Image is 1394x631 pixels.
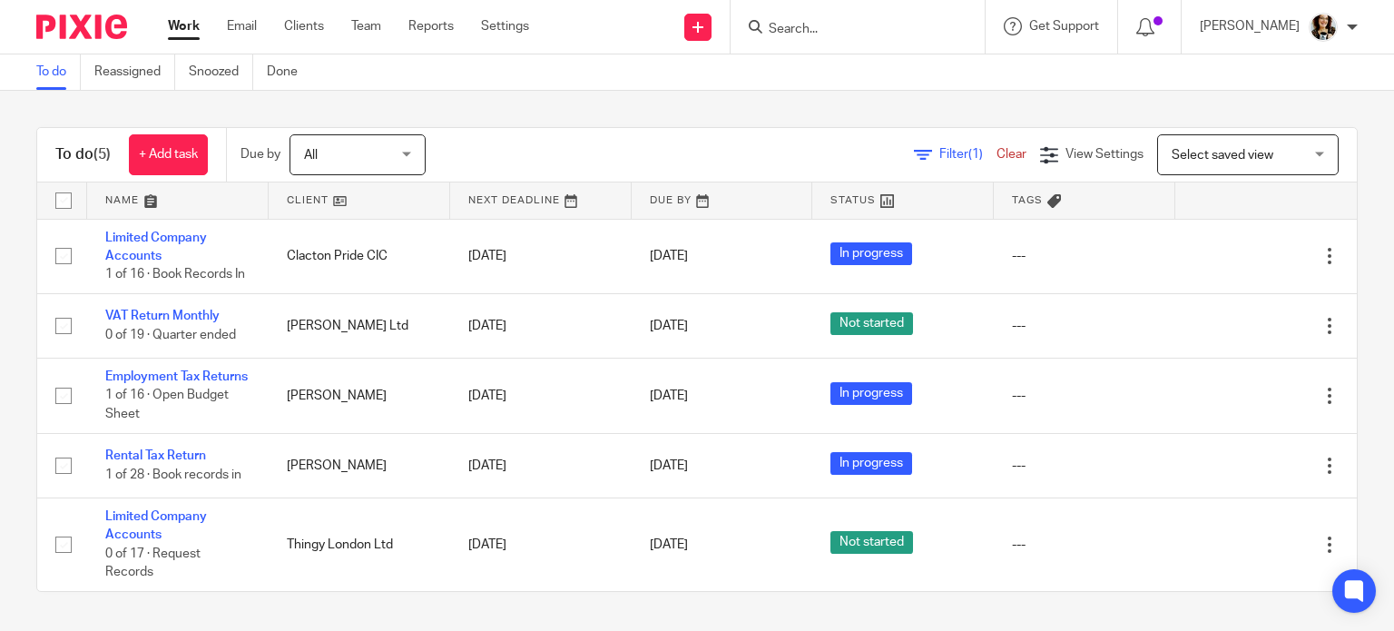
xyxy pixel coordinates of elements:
[105,510,207,541] a: Limited Company Accounts
[1012,195,1043,205] span: Tags
[168,17,200,35] a: Work
[241,145,280,163] p: Due by
[284,17,324,35] a: Clients
[767,22,930,38] input: Search
[267,54,311,90] a: Done
[1012,317,1157,335] div: ---
[36,15,127,39] img: Pixie
[269,293,450,358] td: [PERSON_NAME] Ltd
[650,250,688,262] span: [DATE]
[1200,17,1300,35] p: [PERSON_NAME]
[189,54,253,90] a: Snoozed
[269,433,450,498] td: [PERSON_NAME]
[408,17,454,35] a: Reports
[93,147,111,162] span: (5)
[830,312,913,335] span: Not started
[650,459,688,472] span: [DATE]
[650,389,688,402] span: [DATE]
[996,148,1026,161] a: Clear
[105,329,236,341] span: 0 of 19 · Quarter ended
[94,54,175,90] a: Reassigned
[450,219,632,293] td: [DATE]
[105,449,206,462] a: Rental Tax Return
[481,17,529,35] a: Settings
[830,531,913,554] span: Not started
[830,452,912,475] span: In progress
[830,382,912,405] span: In progress
[105,468,241,481] span: 1 of 28 · Book records in
[269,498,450,591] td: Thingy London Ltd
[1012,247,1157,265] div: ---
[55,145,111,164] h1: To do
[450,498,632,591] td: [DATE]
[650,320,688,332] span: [DATE]
[450,359,632,433] td: [DATE]
[269,359,450,433] td: [PERSON_NAME]
[105,268,245,281] span: 1 of 16 · Book Records In
[1065,148,1144,161] span: View Settings
[129,134,208,175] a: + Add task
[968,148,983,161] span: (1)
[1012,387,1157,405] div: ---
[450,293,632,358] td: [DATE]
[351,17,381,35] a: Team
[650,538,688,551] span: [DATE]
[269,219,450,293] td: Clacton Pride CIC
[939,148,996,161] span: Filter
[1309,13,1338,42] img: 2020-11-15%2017.26.54-1.jpg
[1012,536,1157,554] div: ---
[227,17,257,35] a: Email
[1172,149,1273,162] span: Select saved view
[450,433,632,498] td: [DATE]
[36,54,81,90] a: To do
[304,149,318,162] span: All
[105,232,207,262] a: Limited Company Accounts
[1012,457,1157,475] div: ---
[830,242,912,265] span: In progress
[105,389,229,421] span: 1 of 16 · Open Budget Sheet
[105,370,248,383] a: Employment Tax Returns
[105,310,220,322] a: VAT Return Monthly
[105,547,201,579] span: 0 of 17 · Request Records
[1029,20,1099,33] span: Get Support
